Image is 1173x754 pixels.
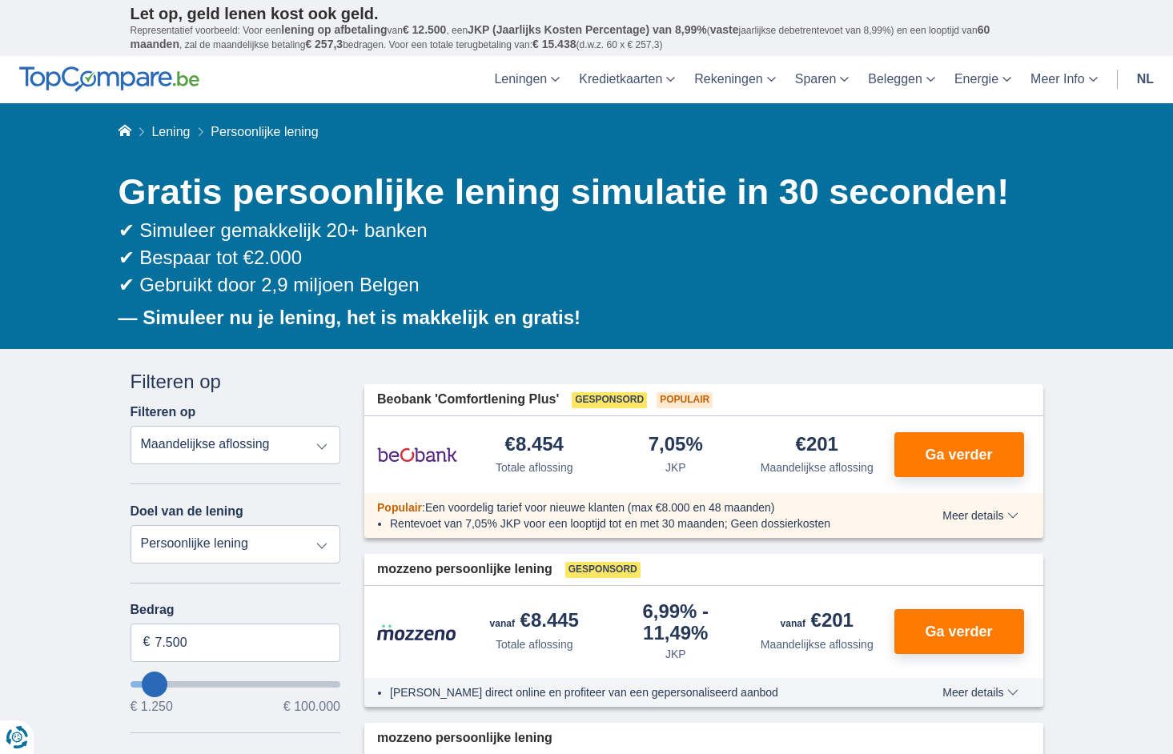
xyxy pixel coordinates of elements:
h1: Gratis persoonlijke lening simulatie in 30 seconden! [119,167,1043,217]
span: € [143,633,151,652]
span: Populair [377,501,422,514]
div: Maandelijkse aflossing [761,459,874,475]
img: product.pl.alt Mozzeno [377,624,457,641]
span: Meer details [942,510,1018,521]
div: 7,05% [649,435,703,456]
a: Leningen [484,56,569,103]
div: JKP [665,646,686,662]
button: Ga verder [894,609,1024,654]
div: ✔ Simuleer gemakkelijk 20+ banken ✔ Bespaar tot €2.000 ✔ Gebruikt door 2,9 miljoen Belgen [119,217,1043,299]
div: €8.445 [490,611,579,633]
span: Beobank 'Comfortlening Plus' [377,391,559,409]
label: Filteren op [131,405,196,419]
div: JKP [665,459,686,475]
span: € 257,3 [305,38,343,50]
a: Energie [945,56,1021,103]
div: €201 [781,611,854,633]
span: € 100.000 [283,700,340,713]
span: Ga verder [925,447,992,462]
a: nl [1127,56,1163,103]
span: € 1.250 [131,700,173,713]
span: Een voordelig tarief voor nieuwe klanten (max €8.000 en 48 maanden) [425,501,775,514]
div: Maandelijkse aflossing [761,636,874,652]
a: Rekeningen [685,56,785,103]
span: vaste [710,23,739,36]
p: Let op, geld lenen kost ook geld. [131,4,1043,23]
a: Kredietkaarten [569,56,685,103]
a: Meer Info [1021,56,1107,103]
a: Beleggen [858,56,945,103]
span: Gesponsord [565,562,641,578]
b: — Simuleer nu je lening, het is makkelijk en gratis! [119,307,581,328]
span: lening op afbetaling [281,23,387,36]
span: mozzeno persoonlijke lening [377,729,552,748]
div: €201 [796,435,838,456]
a: Sparen [785,56,859,103]
span: € 15.438 [532,38,576,50]
label: Bedrag [131,603,341,617]
label: Doel van de lening [131,504,243,519]
div: €8.454 [505,435,564,456]
span: Meer details [942,687,1018,698]
span: Persoonlijke lening [211,125,318,138]
a: Lening [151,125,190,138]
span: Populair [657,392,713,408]
p: Representatief voorbeeld: Voor een van , een ( jaarlijkse debetrentevoet van 8,99%) en een loopti... [131,23,1043,52]
div: Totale aflossing [496,459,573,475]
span: 60 maanden [131,23,990,50]
a: Home [119,125,131,138]
button: Ga verder [894,432,1024,477]
input: wantToBorrow [131,681,341,688]
span: € 12.500 [403,23,447,36]
button: Meer details [930,509,1030,522]
div: Totale aflossing [496,636,573,652]
span: JKP (Jaarlijks Kosten Percentage) van 8,99% [468,23,707,36]
div: 6,99% [612,602,741,643]
span: Gesponsord [572,392,647,408]
li: Rentevoet van 7,05% JKP voor een looptijd tot en met 30 maanden; Geen dossierkosten [390,515,884,531]
span: mozzeno persoonlijke lening [377,560,552,579]
span: Ga verder [925,624,992,639]
button: Meer details [930,686,1030,699]
div: : [364,499,897,515]
img: product.pl.alt Beobank [377,435,457,475]
div: Filteren op [131,368,341,395]
li: [PERSON_NAME] direct online en profiteer van een gepersonaliseerd aanbod [390,684,884,700]
img: TopCompare [19,66,199,92]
